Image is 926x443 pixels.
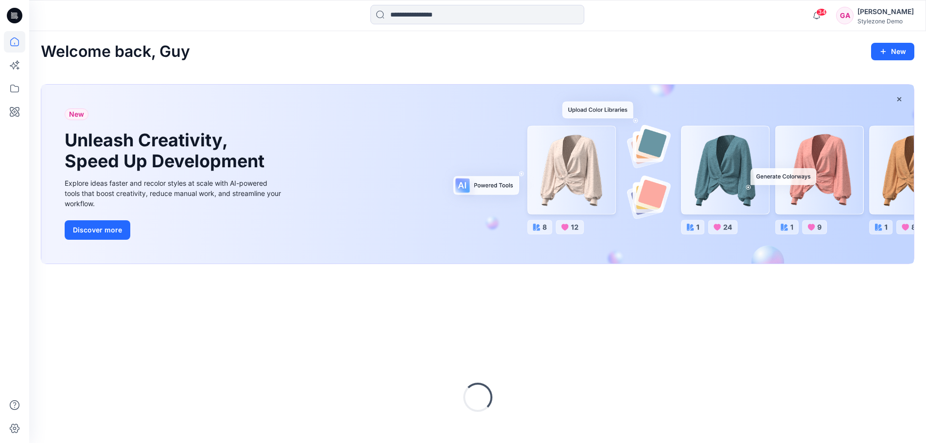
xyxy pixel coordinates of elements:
div: Explore ideas faster and recolor styles at scale with AI-powered tools that boost creativity, red... [65,178,283,209]
a: Discover more [65,220,283,240]
div: GA [836,7,854,24]
span: New [69,108,84,120]
button: Discover more [65,220,130,240]
h2: Welcome back, Guy [41,43,190,61]
span: 34 [816,8,827,16]
button: New [871,43,914,60]
div: [PERSON_NAME] [857,6,914,18]
div: Stylezone Demo [857,18,914,25]
h1: Unleash Creativity, Speed Up Development [65,130,269,172]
